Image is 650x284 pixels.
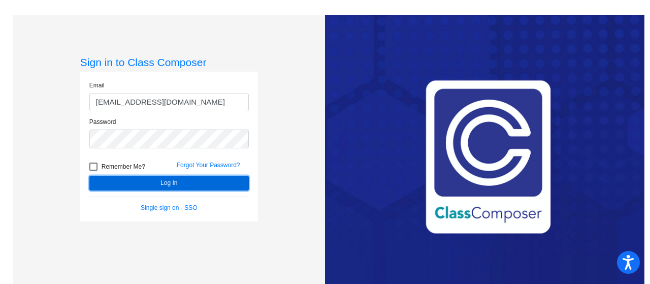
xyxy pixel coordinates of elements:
button: Log In [89,176,249,191]
a: Single sign on - SSO [141,204,197,211]
label: Email [89,81,105,90]
a: Forgot Your Password? [177,162,240,169]
label: Password [89,117,116,127]
h3: Sign in to Class Composer [80,56,258,69]
span: Remember Me? [102,161,145,173]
